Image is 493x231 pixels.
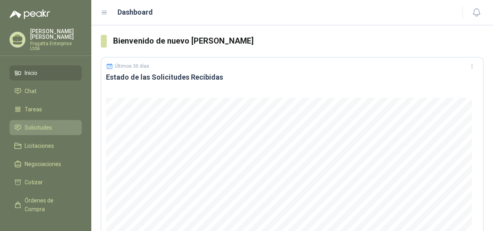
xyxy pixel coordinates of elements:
img: Logo peakr [10,10,50,19]
p: [PERSON_NAME] [PERSON_NAME] [30,29,82,40]
span: Chat [25,87,37,95]
span: Tareas [25,105,42,114]
h3: Estado de las Solicitudes Recibidas [106,73,478,82]
a: Inicio [10,65,82,80]
a: Órdenes de Compra [10,193,82,217]
span: Licitaciones [25,141,54,150]
h1: Dashboard [117,7,153,18]
span: Inicio [25,69,37,77]
p: Fragatta Enterprise Ltda [30,41,82,51]
span: Cotizar [25,178,43,187]
a: Chat [10,84,82,99]
span: Órdenes de Compra [25,196,74,214]
a: Licitaciones [10,138,82,153]
span: Negociaciones [25,160,61,168]
a: Solicitudes [10,120,82,135]
p: Últimos 30 días [115,63,149,69]
span: Solicitudes [25,123,52,132]
a: Cotizar [10,175,82,190]
a: Tareas [10,102,82,117]
a: Negociaciones [10,157,82,172]
h3: Bienvenido de nuevo [PERSON_NAME] [113,35,483,47]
